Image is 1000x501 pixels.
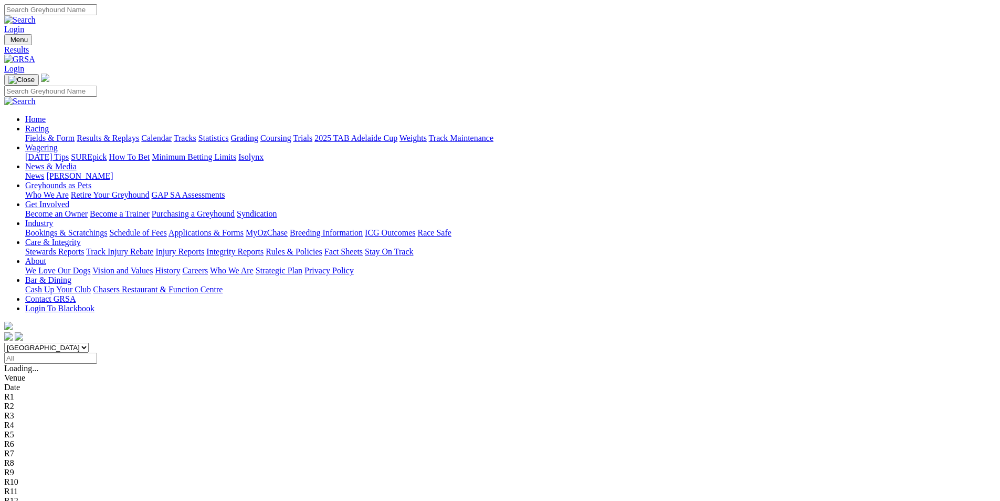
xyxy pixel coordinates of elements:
a: Industry [25,219,53,228]
div: R1 [4,392,996,402]
a: Login To Blackbook [25,304,94,313]
a: Fact Sheets [324,247,363,256]
a: 2025 TAB Adelaide Cup [314,134,397,142]
a: Get Involved [25,200,69,209]
div: News & Media [25,171,996,181]
a: Track Injury Rebate [86,247,153,256]
div: Bar & Dining [25,285,996,294]
a: Strategic Plan [256,266,302,275]
div: R2 [4,402,996,411]
a: Trials [293,134,312,142]
a: Grading [231,134,258,142]
div: Greyhounds as Pets [25,190,996,200]
a: Privacy Policy [304,266,354,275]
a: Stewards Reports [25,247,84,256]
a: Racing [25,124,49,133]
div: Date [4,383,996,392]
input: Search [4,4,97,15]
a: Tracks [174,134,196,142]
div: R3 [4,411,996,421]
div: About [25,266,996,275]
a: Login [4,25,24,34]
img: facebook.svg [4,332,13,341]
a: Schedule of Fees [109,228,166,237]
a: Stay On Track [365,247,413,256]
span: Menu [10,36,28,44]
a: Chasers Restaurant & Function Centre [93,285,223,294]
div: R4 [4,421,996,430]
img: twitter.svg [15,332,23,341]
a: Login [4,64,24,73]
a: [DATE] Tips [25,152,69,161]
a: Results [4,45,996,55]
a: MyOzChase [246,228,288,237]
div: R6 [4,439,996,449]
div: R7 [4,449,996,458]
a: Become a Trainer [90,209,150,218]
div: Get Involved [25,209,996,219]
div: Industry [25,228,996,238]
a: Coursing [260,134,291,142]
a: Isolynx [238,152,264,161]
a: Contact GRSA [25,294,76,303]
a: Care & Integrity [25,238,81,247]
div: Wagering [25,152,996,162]
input: Search [4,86,97,97]
a: About [25,257,46,265]
a: News [25,171,44,180]
img: Close [8,76,35,84]
a: We Love Our Dogs [25,266,90,275]
div: R10 [4,477,996,487]
a: Wagering [25,143,58,152]
div: R8 [4,458,996,468]
div: R9 [4,468,996,477]
a: SUREpick [71,152,107,161]
img: GRSA [4,55,35,64]
span: Loading... [4,364,38,373]
a: Race Safe [417,228,451,237]
img: Search [4,15,36,25]
a: Become an Owner [25,209,88,218]
a: Minimum Betting Limits [152,152,236,161]
a: Statistics [198,134,229,142]
a: Vision and Values [92,266,153,275]
div: Care & Integrity [25,247,996,257]
div: R11 [4,487,996,496]
a: Calendar [141,134,172,142]
a: Rules & Policies [266,247,322,256]
input: Select date [4,353,97,364]
a: Who We Are [25,190,69,199]
a: Purchasing a Greyhound [152,209,235,218]
a: Weights [399,134,427,142]
a: [PERSON_NAME] [46,171,113,180]
a: Injury Reports [155,247,204,256]
a: Cash Up Your Club [25,285,91,294]
a: Who We Are [210,266,254,275]
a: Applications & Forms [169,228,244,237]
img: logo-grsa-white.png [4,322,13,330]
a: GAP SA Assessments [152,190,225,199]
div: Venue [4,373,996,383]
img: logo-grsa-white.png [41,74,49,82]
a: Track Maintenance [429,134,493,142]
a: How To Bet [109,152,150,161]
a: Bar & Dining [25,275,71,284]
a: Careers [182,266,208,275]
a: History [155,266,180,275]
a: Bookings & Scratchings [25,228,107,237]
a: Breeding Information [290,228,363,237]
a: Greyhounds as Pets [25,181,91,190]
a: News & Media [25,162,77,171]
button: Toggle navigation [4,74,39,86]
a: Home [25,115,46,124]
a: Syndication [237,209,277,218]
a: Integrity Reports [206,247,264,256]
div: Racing [25,134,996,143]
div: R5 [4,430,996,439]
a: Results & Replays [77,134,139,142]
a: ICG Outcomes [365,228,415,237]
img: Search [4,97,36,106]
button: Toggle navigation [4,34,32,45]
a: Fields & Form [25,134,75,142]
